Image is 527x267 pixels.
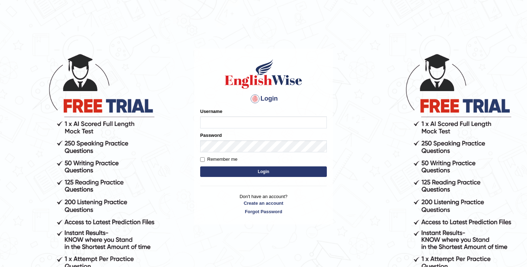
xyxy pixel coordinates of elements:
[200,93,327,104] h4: Login
[200,157,205,162] input: Remember me
[223,58,304,90] img: Logo of English Wise sign in for intelligent practice with AI
[200,193,327,215] p: Don't have an account?
[200,108,222,115] label: Username
[200,166,327,177] button: Login
[200,200,327,206] a: Create an account
[200,132,222,139] label: Password
[200,156,237,163] label: Remember me
[200,208,327,215] a: Forgot Password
